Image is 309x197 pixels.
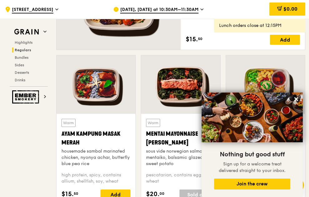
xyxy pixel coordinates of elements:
[159,191,164,196] span: 00
[146,119,160,127] div: Warm
[198,36,203,41] span: 50
[15,63,24,67] span: Sides
[214,179,290,189] button: Join the crew
[61,119,76,127] div: Warm
[15,40,32,45] span: Highlights
[61,148,130,167] div: housemade sambal marinated chicken, nyonya achar, butterfly blue pea rice
[146,148,215,167] div: sous vide norwegian salmon, mentaiko, balsamic glazed sweet potato
[146,172,215,184] div: pescatarian, contains egg, soy, wheat
[270,35,300,45] div: Add
[291,94,301,104] button: Close
[12,90,41,104] img: Ember Smokery web logo
[61,172,130,184] div: high protein, spicy, contains allium, shellfish, soy, wheat
[283,6,297,12] span: $0.00
[15,48,31,52] span: Regulars
[15,70,29,75] span: Desserts
[61,129,130,147] div: Ayam Kampung Masak Merah
[15,78,25,82] span: Drinks
[186,35,198,44] span: $15.
[74,191,78,196] span: 50
[220,151,285,158] span: Nothing but good stuff
[120,7,199,13] span: [DATE], [DATE] at 10:30AM–11:30AM
[202,93,303,142] img: DSC07876-Edit02-Large.jpeg
[12,7,53,13] span: [STREET_ADDRESS]
[146,129,215,147] div: Mentai Mayonnaise [PERSON_NAME]
[15,55,28,60] span: Bundles
[219,161,286,173] span: Sign up for a welcome treat delivered straight to your inbox.
[219,23,300,29] div: Lunch orders close at 12:15PM
[12,26,41,38] img: Grain web logo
